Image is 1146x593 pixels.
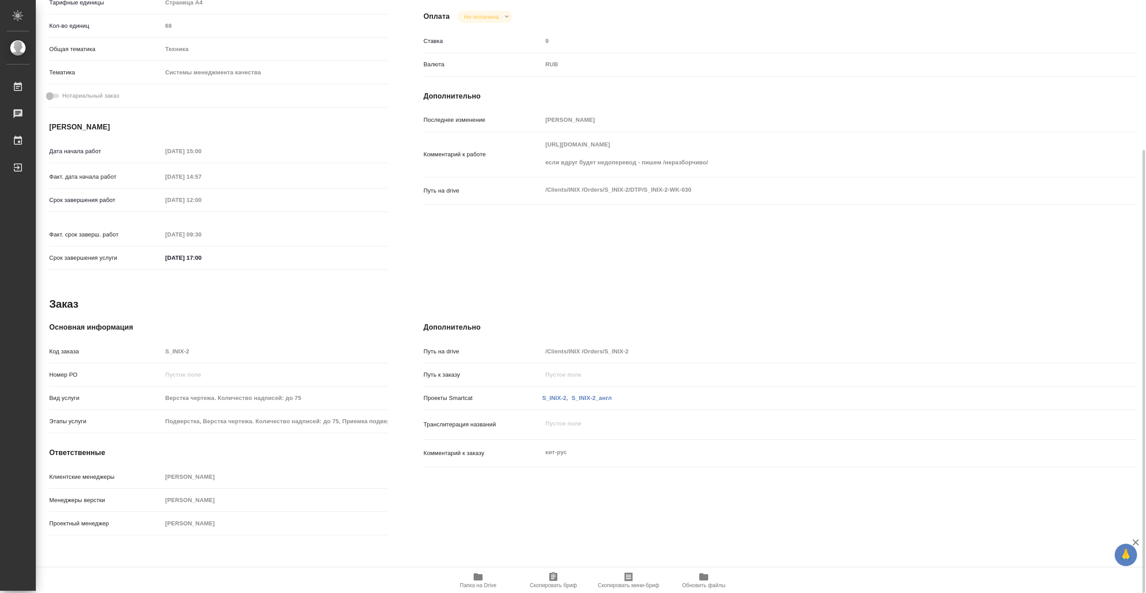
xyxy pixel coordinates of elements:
[49,447,388,458] h4: Ответственные
[49,347,162,356] p: Код заказа
[423,322,1136,333] h4: Дополнительно
[542,395,568,401] a: S_INIX-2,
[542,57,1077,72] div: RUB
[49,45,162,54] p: Общая тематика
[1115,544,1137,566] button: 🙏
[542,34,1077,47] input: Пустое поле
[598,582,659,589] span: Скопировать мини-бриф
[440,568,516,593] button: Папка на Drive
[542,345,1077,358] input: Пустое поле
[49,172,162,181] p: Факт. дата начала работ
[423,150,542,159] p: Комментарий к работе
[457,11,512,23] div: Не оплачена
[542,368,1077,381] input: Пустое поле
[49,394,162,403] p: Вид услуги
[423,449,542,458] p: Комментарий к заказу
[162,145,240,158] input: Пустое поле
[423,60,542,69] p: Валюта
[49,122,388,133] h4: [PERSON_NAME]
[423,186,542,195] p: Путь на drive
[162,391,388,404] input: Пустое поле
[162,517,388,530] input: Пустое поле
[516,568,591,593] button: Скопировать бриф
[49,68,162,77] p: Тематика
[666,568,741,593] button: Обновить файлы
[162,42,388,57] div: Техника
[49,473,162,481] p: Клиентские менеджеры
[162,193,240,206] input: Пустое поле
[162,415,388,428] input: Пустое поле
[542,445,1077,460] textarea: кит-рус
[162,19,388,32] input: Пустое поле
[591,568,666,593] button: Скопировать мини-бриф
[542,113,1077,126] input: Пустое поле
[49,254,162,262] p: Срок завершения услуги
[62,91,119,100] span: Нотариальный заказ
[162,470,388,483] input: Пустое поле
[49,147,162,156] p: Дата начала работ
[49,496,162,505] p: Менеджеры верстки
[1118,546,1133,564] span: 🙏
[162,228,240,241] input: Пустое поле
[423,116,542,125] p: Последнее изменение
[423,11,450,22] h4: Оплата
[542,182,1077,198] textarea: /Clients/INIX /Orders/S_INIX-2/DTP/S_INIX-2-WK-030
[423,420,542,429] p: Транслитерация названий
[49,417,162,426] p: Этапы услуги
[682,582,726,589] span: Обновить файлы
[49,196,162,205] p: Срок завершения работ
[530,582,577,589] span: Скопировать бриф
[423,347,542,356] p: Путь на drive
[49,297,78,311] h2: Заказ
[162,345,388,358] input: Пустое поле
[572,395,612,401] a: S_INIX-2_англ
[542,137,1077,170] textarea: [URL][DOMAIN_NAME] если вдруг будет недоперевод - пишем /неразборчиво/
[460,582,496,589] span: Папка на Drive
[162,368,388,381] input: Пустое поле
[423,394,542,403] p: Проекты Smartcat
[162,251,240,264] input: ✎ Введи что-нибудь
[423,91,1136,102] h4: Дополнительно
[423,37,542,46] p: Ставка
[49,370,162,379] p: Номер РО
[462,13,501,21] button: Не оплачена
[162,170,240,183] input: Пустое поле
[162,494,388,507] input: Пустое поле
[423,370,542,379] p: Путь к заказу
[49,322,388,333] h4: Основная информация
[49,21,162,30] p: Кол-во единиц
[49,230,162,239] p: Факт. срок заверш. работ
[49,519,162,528] p: Проектный менеджер
[162,65,388,80] div: Системы менеджмента качества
